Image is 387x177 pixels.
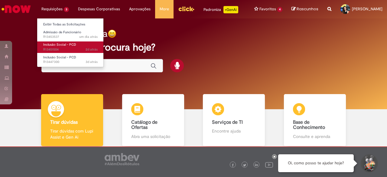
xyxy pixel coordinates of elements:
[203,6,238,13] div: Padroniza
[212,128,256,134] p: Encontre ajuda
[231,164,234,167] img: logo_footer_facebook.png
[43,47,98,52] span: R13451504
[86,60,98,64] time: 26/08/2025 10:13:26
[78,6,120,12] span: Despesas Corporativas
[131,119,158,131] b: Catálogo de Ofertas
[178,4,194,13] img: click_logo_yellow_360x200.png
[113,94,194,146] a: Catálogo de Ofertas Abra uma solicitação
[160,6,169,12] span: More
[37,41,104,53] a: Aberto R13451504 : Inclusão Social - PCD
[129,6,151,12] span: Aprovações
[43,42,76,47] span: Inclusão Social - PCD
[50,119,78,125] b: Tirar dúvidas
[41,42,345,53] h2: O que você procura hoje?
[223,6,238,13] p: +GenAi
[86,60,98,64] span: 3d atrás
[277,7,282,12] span: 4
[193,94,275,146] a: Serviços de TI Encontre ajuda
[265,161,273,169] img: logo_footer_youtube.png
[79,34,98,39] span: um dia atrás
[293,119,325,131] b: Base de Conhecimento
[86,47,98,52] span: 2d atrás
[43,30,81,34] span: Admissão de Funcionário
[105,153,139,165] img: logo_footer_ambev_rotulo_gray.png
[243,164,246,167] img: logo_footer_twitter.png
[43,55,76,60] span: Inclusão Social - PCD
[291,6,318,12] a: Rascunhos
[79,34,98,39] time: 27/08/2025 16:22:42
[43,34,98,39] span: R13453537
[37,21,104,28] a: Exibir Todas as Solicitações
[32,94,113,146] a: Tirar dúvidas Tirar dúvidas com Lupi Assist e Gen Ai
[212,119,243,125] b: Serviços de TI
[50,128,94,140] p: Tirar dúvidas com Lupi Assist e Gen Ai
[275,94,356,146] a: Base de Conhecimento Consulte e aprenda
[1,3,32,15] img: ServiceNow
[64,7,69,12] span: 3
[37,18,104,67] ul: Requisições
[41,6,63,12] span: Requisições
[255,163,258,167] img: logo_footer_linkedin.png
[352,6,382,11] span: [PERSON_NAME]
[278,154,354,172] div: Oi, como posso te ajudar hoje?
[131,133,175,139] p: Abra uma solicitação
[297,6,318,12] span: Rascunhos
[108,29,116,38] img: happy-face.png
[43,60,98,64] span: R13447300
[37,29,104,40] a: Aberto R13453537 : Admissão de Funcionário
[293,133,337,139] p: Consulte e aprenda
[259,6,276,12] span: Favoritos
[360,154,378,172] button: Iniciar Conversa de Suporte
[86,47,98,52] time: 27/08/2025 10:32:57
[37,54,104,65] a: Aberto R13447300 : Inclusão Social - PCD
